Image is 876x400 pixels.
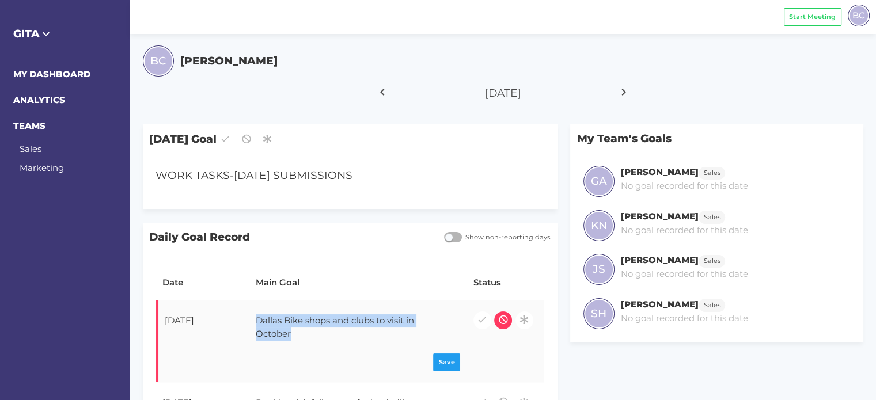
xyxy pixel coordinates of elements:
button: Save [433,353,460,371]
p: No goal recorded for this date [621,268,748,281]
span: Sales [704,212,720,222]
span: [DATE] Goal [143,124,558,154]
a: ANALYTICS [13,94,65,105]
div: BC [848,5,870,26]
div: Main Goal [256,276,460,289]
span: Show non-reporting days. [462,233,551,242]
span: JS [593,261,605,277]
span: GA [591,173,607,189]
div: Dallas Bike shops and clubs to visit in October [249,308,449,347]
h5: [PERSON_NAME] [180,53,278,69]
a: Sales [699,211,725,222]
h5: GITA [13,26,117,42]
button: Start Meeting [784,8,841,26]
span: Start Meeting [789,12,836,22]
td: [DATE] [156,300,249,382]
span: Daily Goal Record [143,223,438,252]
a: MY DASHBOARD [13,68,90,79]
a: Sales [699,254,725,265]
h6: TEAMS [13,120,117,133]
span: Save [439,357,455,367]
a: Sales [20,143,41,154]
p: No goal recorded for this date [621,180,748,193]
p: No goal recorded for this date [621,224,748,237]
h6: [PERSON_NAME] [621,299,699,310]
p: No goal recorded for this date [621,312,748,325]
div: Status [473,276,538,289]
h6: [PERSON_NAME] [621,254,699,265]
span: Sales [704,300,720,310]
div: WORK TASKS-[DATE] SUBMISSIONS [149,161,518,191]
a: Marketing [20,162,64,173]
h6: [PERSON_NAME] [621,211,699,222]
p: My Team's Goals [570,124,863,153]
a: Sales [699,166,725,177]
a: Sales [699,299,725,310]
h6: [PERSON_NAME] [621,166,699,177]
span: Sales [704,168,720,178]
span: BC [150,53,166,69]
div: Date [162,276,243,289]
span: KN [591,218,607,234]
span: SH [591,306,606,322]
span: [DATE] [485,86,521,100]
span: BC [852,9,865,22]
span: Sales [704,256,720,266]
